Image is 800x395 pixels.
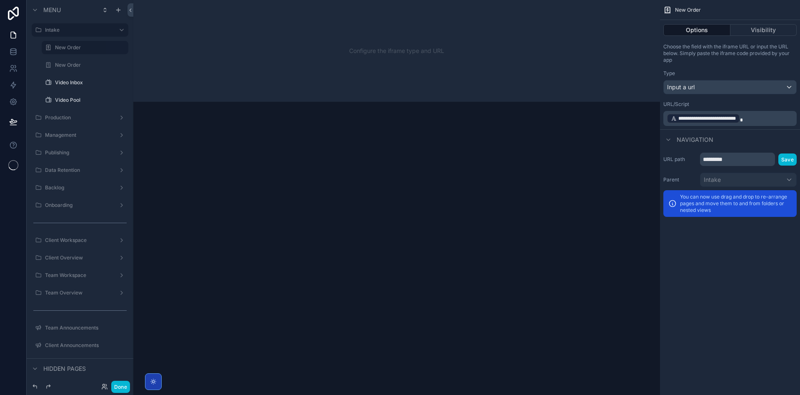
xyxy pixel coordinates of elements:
[45,184,115,191] label: Backlog
[45,272,115,279] label: Team Workspace
[55,97,127,103] label: Video Pool
[663,43,797,63] p: Choose the field with the iframe URL or input the URL below. Simply paste the iframe code provide...
[45,27,112,33] label: Intake
[45,325,127,331] label: Team Announcements
[45,237,115,244] label: Client Workspace
[45,254,115,261] label: Client Overview
[43,365,86,373] span: Hidden pages
[45,132,115,138] label: Management
[680,194,792,214] p: You can now use drag and drop to re-arrange pages and move them to and from folders or nested views
[704,176,721,184] span: Intake
[663,24,730,36] button: Options
[55,62,127,68] label: New Order
[43,6,61,14] span: Menu
[55,44,123,51] label: New Order
[663,156,697,163] label: URL path
[45,202,115,209] label: Onboarding
[45,149,115,156] label: Publishing
[45,289,115,296] label: Team Overview
[663,80,797,94] button: Input a url
[663,176,697,183] label: Parent
[663,101,689,108] label: URL/Script
[55,79,127,86] label: Video Inbox
[667,83,695,91] span: Input a url
[663,111,797,126] div: scrollable content
[45,167,115,174] label: Data Retention
[45,342,127,349] label: Client Announcements
[111,381,130,393] button: Done
[663,70,675,77] label: Type
[778,153,797,166] button: Save
[675,7,701,13] span: New Order
[700,173,797,187] button: Intake
[677,136,713,144] span: Navigation
[45,114,115,121] label: Production
[730,24,797,36] button: Visibility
